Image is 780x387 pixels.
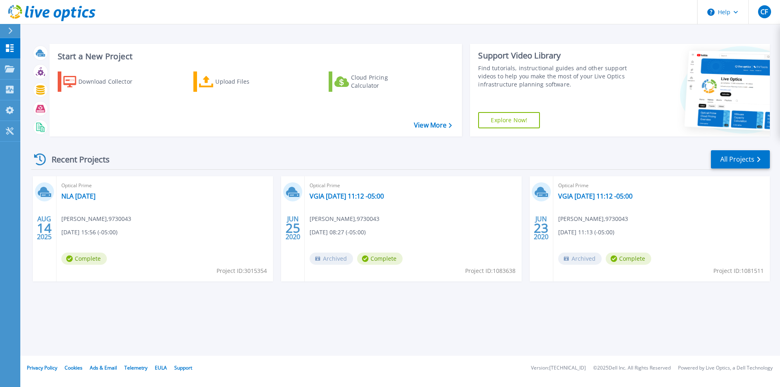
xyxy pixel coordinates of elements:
span: CF [760,9,768,15]
span: Complete [357,253,403,265]
div: Support Video Library [478,50,631,61]
span: Optical Prime [61,181,268,190]
li: Powered by Live Optics, a Dell Technology [678,365,773,371]
h3: Start a New Project [58,52,452,61]
span: Archived [558,253,602,265]
a: VGIA [DATE] 11:12 -05:00 [558,192,633,200]
div: Download Collector [78,74,143,90]
a: View More [414,121,452,129]
span: 14 [37,225,52,231]
a: Privacy Policy [27,364,57,371]
a: NLA [DATE] [61,192,95,200]
a: Download Collector [58,71,148,92]
a: Explore Now! [478,112,540,128]
span: [PERSON_NAME] , 9730043 [61,214,131,223]
div: Upload Files [215,74,280,90]
a: Support [174,364,192,371]
span: [DATE] 15:56 (-05:00) [61,228,117,237]
div: JUN 2020 [533,213,549,243]
span: Archived [310,253,353,265]
a: VGIA [DATE] 11:12 -05:00 [310,192,384,200]
span: Complete [606,253,651,265]
a: Cloud Pricing Calculator [329,71,419,92]
li: Version: [TECHNICAL_ID] [531,365,586,371]
span: [DATE] 08:27 (-05:00) [310,228,366,237]
div: Recent Projects [31,149,121,169]
span: [DATE] 11:13 (-05:00) [558,228,614,237]
a: EULA [155,364,167,371]
span: Complete [61,253,107,265]
span: 23 [534,225,548,231]
div: Cloud Pricing Calculator [351,74,416,90]
span: Optical Prime [558,181,765,190]
span: Optical Prime [310,181,516,190]
span: [PERSON_NAME] , 9730043 [558,214,628,223]
div: Find tutorials, instructional guides and other support videos to help you make the most of your L... [478,64,631,89]
a: Ads & Email [90,364,117,371]
span: Project ID: 1081511 [713,266,764,275]
a: Upload Files [193,71,284,92]
a: All Projects [711,150,770,169]
li: © 2025 Dell Inc. All Rights Reserved [593,365,671,371]
div: JUN 2020 [285,213,301,243]
span: [PERSON_NAME] , 9730043 [310,214,379,223]
span: Project ID: 1083638 [465,266,516,275]
a: Telemetry [124,364,147,371]
span: 25 [286,225,300,231]
div: AUG 2025 [37,213,52,243]
a: Cookies [65,364,82,371]
span: Project ID: 3015354 [217,266,267,275]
